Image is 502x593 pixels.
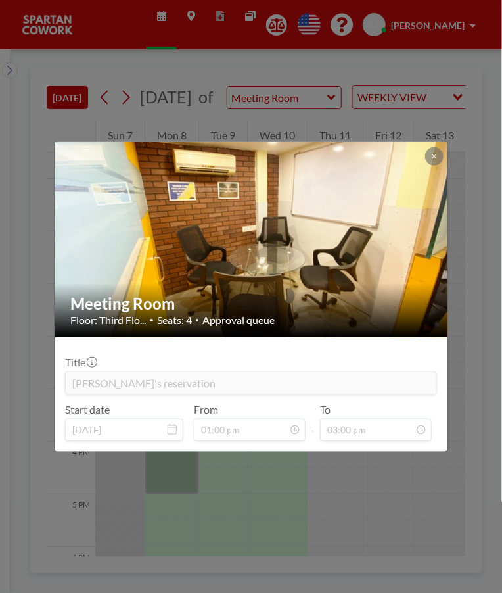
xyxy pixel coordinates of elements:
span: Floor: Third Flo... [70,314,146,327]
label: To [320,403,331,416]
span: Approval queue [202,314,275,327]
input: (No title) [66,372,436,394]
h2: Meeting Room [70,294,433,314]
span: - [311,408,315,437]
label: From [194,403,218,416]
img: 537.jpg [55,91,449,387]
span: • [149,315,154,325]
label: Title [65,356,96,369]
span: • [195,316,199,324]
label: Start date [65,403,110,416]
span: Seats: 4 [157,314,192,327]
